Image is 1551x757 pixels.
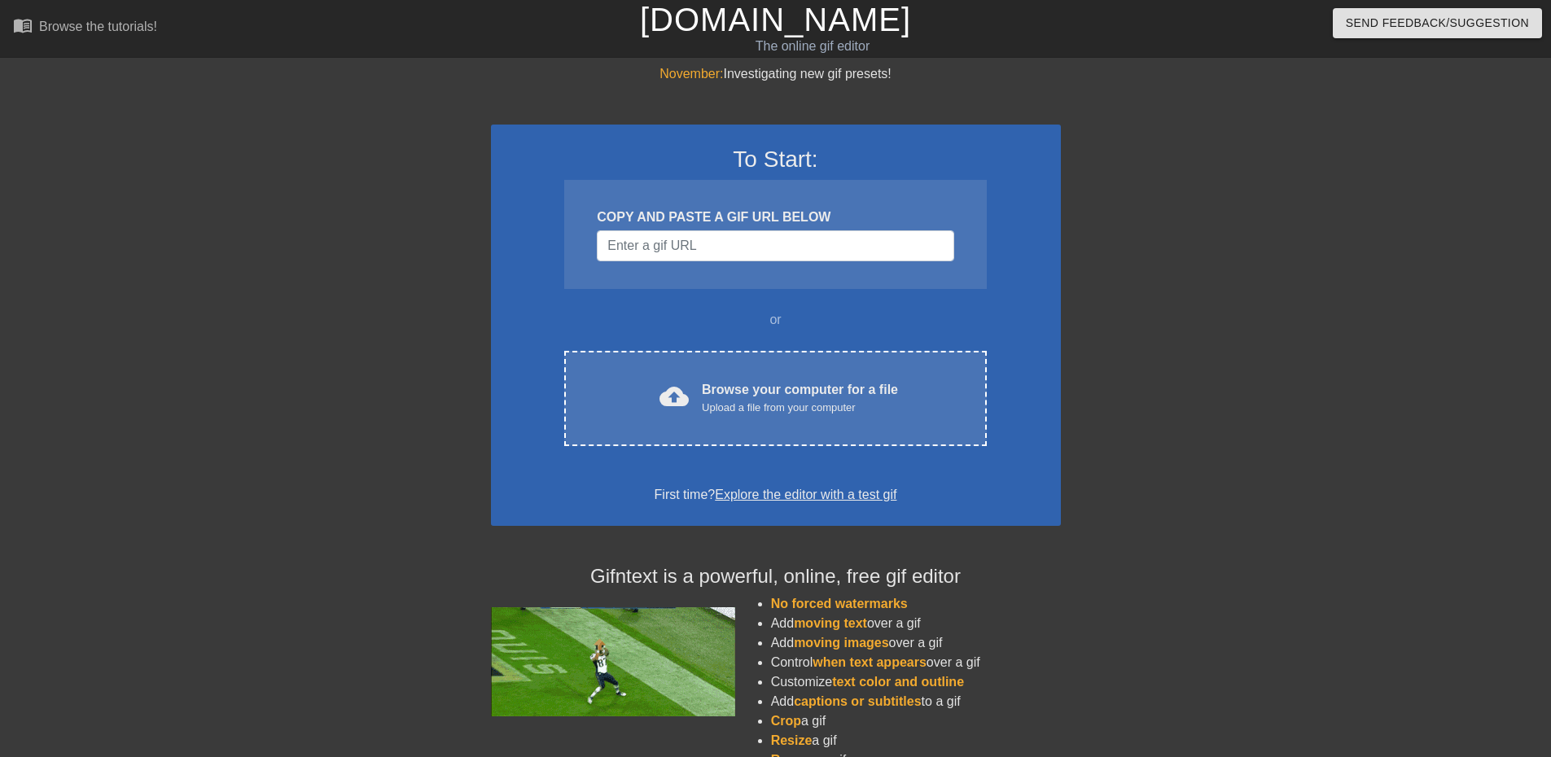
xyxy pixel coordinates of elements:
[525,37,1100,56] div: The online gif editor
[771,597,908,610] span: No forced watermarks
[512,485,1040,505] div: First time?
[771,711,1061,731] li: a gif
[1346,13,1529,33] span: Send Feedback/Suggestion
[715,488,896,501] a: Explore the editor with a test gif
[491,64,1061,84] div: Investigating new gif presets!
[512,146,1040,173] h3: To Start:
[659,67,723,81] span: November:
[771,672,1061,692] li: Customize
[39,20,157,33] div: Browse the tutorials!
[597,208,953,227] div: COPY AND PASTE A GIF URL BELOW
[771,692,1061,711] li: Add to a gif
[794,636,888,650] span: moving images
[1333,8,1542,38] button: Send Feedback/Suggestion
[13,15,33,35] span: menu_book
[13,15,157,41] a: Browse the tutorials!
[813,655,927,669] span: when text appears
[702,380,898,416] div: Browse your computer for a file
[491,565,1061,589] h4: Gifntext is a powerful, online, free gif editor
[794,694,921,708] span: captions or subtitles
[640,2,911,37] a: [DOMAIN_NAME]
[491,607,735,716] img: football_small.gif
[597,230,953,261] input: Username
[771,653,1061,672] li: Control over a gif
[771,731,1061,750] li: a gif
[659,382,689,411] span: cloud_upload
[832,675,964,689] span: text color and outline
[771,714,801,728] span: Crop
[771,633,1061,653] li: Add over a gif
[771,614,1061,633] li: Add over a gif
[794,616,867,630] span: moving text
[771,733,813,747] span: Resize
[702,400,898,416] div: Upload a file from your computer
[533,310,1019,330] div: or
